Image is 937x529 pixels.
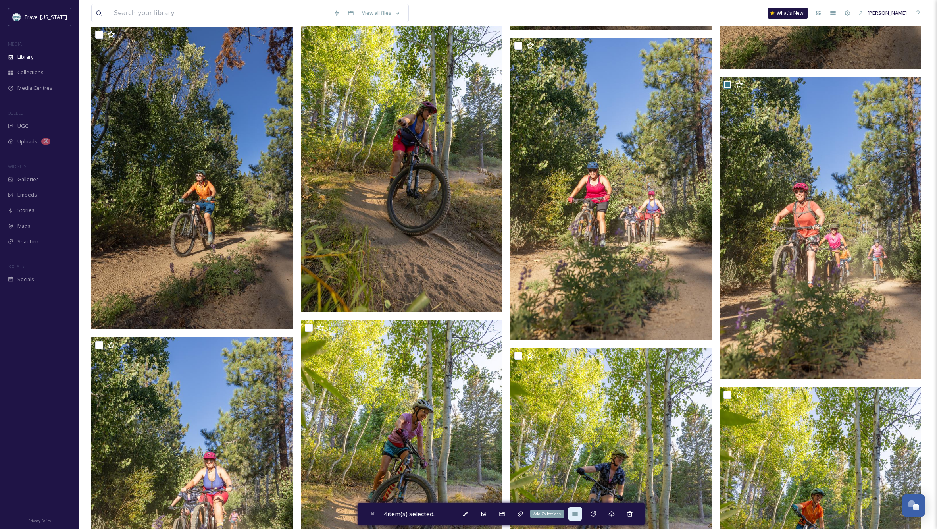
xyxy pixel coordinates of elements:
[8,41,22,47] span: MEDIA
[110,4,329,22] input: Search your library
[17,238,39,245] span: SnapLink
[28,518,51,523] span: Privacy Policy
[768,8,808,19] a: What's New
[25,14,67,21] span: Travel [US_STATE]
[301,10,502,312] img: F98A7562.jpg
[8,263,24,269] span: SOCIALS
[17,84,52,92] span: Media Centres
[17,138,37,145] span: Uploads
[868,9,907,16] span: [PERSON_NAME]
[13,13,21,21] img: download.jpeg
[17,122,28,130] span: UGC
[902,494,925,517] button: Open Chat
[8,110,25,116] span: COLLECT
[17,53,33,61] span: Library
[17,276,34,283] span: Socials
[384,510,435,518] span: 4 item(s) selected.
[530,510,564,518] div: Add Collections
[28,515,51,525] a: Privacy Policy
[510,38,712,340] img: F98A7512.jpg
[91,27,293,329] img: F98A7340.jpg
[854,5,911,21] a: [PERSON_NAME]
[17,176,39,183] span: Galleries
[17,207,35,214] span: Stories
[358,5,404,21] a: View all files
[720,77,921,379] img: F98A7526.jpg
[17,191,37,199] span: Embeds
[8,163,26,169] span: WIDGETS
[41,138,50,145] div: 50
[17,222,31,230] span: Maps
[17,69,44,76] span: Collections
